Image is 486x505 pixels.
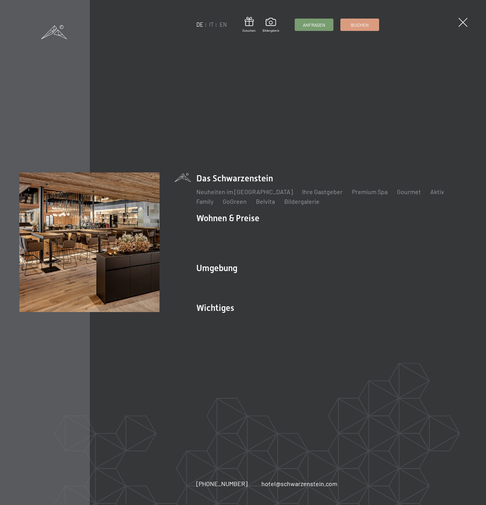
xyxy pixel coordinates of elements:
[430,188,444,195] a: Aktiv
[242,17,256,33] a: Gutschein
[242,29,256,33] span: Gutschein
[196,479,247,488] a: [PHONE_NUMBER]
[196,188,293,195] a: Neuheiten im [GEOGRAPHIC_DATA]
[220,21,227,28] a: EN
[341,19,379,31] a: Buchen
[209,21,214,28] a: IT
[196,21,203,28] a: DE
[302,188,343,195] a: Ihre Gastgeber
[19,172,159,312] img: Wellnesshotel Südtirol SCHWARZENSTEIN - Wellnessurlaub in den Alpen, Wandern und Wellness
[223,198,247,205] a: GoGreen
[351,22,369,28] span: Buchen
[303,22,325,28] span: Anfragen
[284,198,319,205] a: Bildergalerie
[261,479,337,488] a: hotel@schwarzenstein.com
[295,19,333,31] a: Anfragen
[196,198,213,205] a: Family
[397,188,421,195] a: Gourmet
[352,188,388,195] a: Premium Spa
[263,29,279,33] span: Bildergalerie
[263,18,279,32] a: Bildergalerie
[256,198,275,205] a: Belvita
